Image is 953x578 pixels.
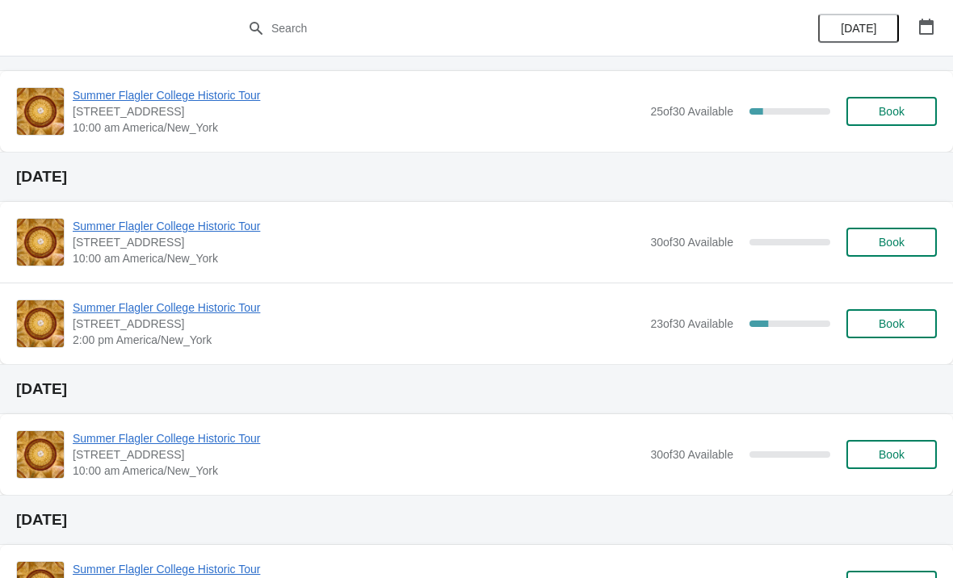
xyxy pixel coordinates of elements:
span: 25 of 30 Available [650,105,733,118]
button: Book [846,309,937,338]
button: [DATE] [818,14,899,43]
span: Book [879,105,905,118]
h2: [DATE] [16,169,937,185]
span: Summer Flagler College Historic Tour [73,430,642,446]
span: [STREET_ADDRESS] [73,103,642,119]
span: Book [879,317,905,330]
span: Summer Flagler College Historic Tour [73,87,642,103]
button: Book [846,440,937,469]
h2: [DATE] [16,381,937,397]
span: Summer Flagler College Historic Tour [73,561,642,577]
span: Book [879,448,905,461]
h2: [DATE] [16,512,937,528]
span: Book [879,236,905,249]
img: Summer Flagler College Historic Tour | 74 King Street, St. Augustine, FL, USA | 10:00 am America/... [17,219,64,266]
span: [DATE] [841,22,876,35]
span: 10:00 am America/New_York [73,119,642,136]
span: [STREET_ADDRESS] [73,446,642,463]
span: [STREET_ADDRESS] [73,316,642,332]
span: 30 of 30 Available [650,236,733,249]
img: Summer Flagler College Historic Tour | 74 King Street, St. Augustine, FL, USA | 2:00 pm America/N... [17,300,64,347]
span: [STREET_ADDRESS] [73,234,642,250]
button: Book [846,97,937,126]
img: Summer Flagler College Historic Tour | 74 King Street, St. Augustine, FL, USA | 10:00 am America/... [17,88,64,135]
span: 2:00 pm America/New_York [73,332,642,348]
span: 23 of 30 Available [650,317,733,330]
img: Summer Flagler College Historic Tour | 74 King Street, St. Augustine, FL, USA | 10:00 am America/... [17,431,64,478]
span: Summer Flagler College Historic Tour [73,218,642,234]
button: Book [846,228,937,257]
span: 30 of 30 Available [650,448,733,461]
span: 10:00 am America/New_York [73,250,642,266]
span: Summer Flagler College Historic Tour [73,299,642,316]
input: Search [271,14,715,43]
span: 10:00 am America/New_York [73,463,642,479]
